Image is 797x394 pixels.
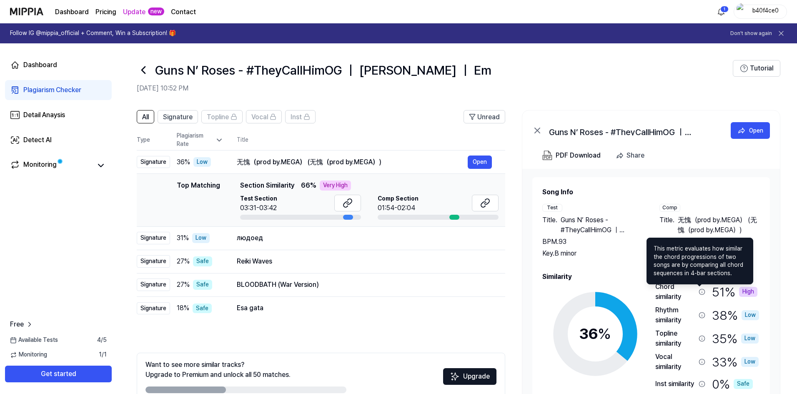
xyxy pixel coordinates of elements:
[730,30,772,37] button: Don't show again
[55,7,89,17] a: Dashboard
[749,126,763,135] div: Open
[741,357,759,367] div: Low
[542,151,552,161] img: PDF Download
[5,55,112,75] a: Dashboard
[541,147,602,164] button: PDF Download
[251,112,268,122] span: Vocal
[542,215,557,235] span: Title .
[137,279,170,291] div: Signature
[739,287,757,297] div: High
[23,110,65,120] div: Detail Anaysis
[5,105,112,125] a: Detail Anaysis
[137,255,170,268] div: Signature
[561,215,643,235] span: Guns N’ Roses - #TheyCallHimOG ｜ [PERSON_NAME] ｜ Em
[123,7,145,17] a: Update
[137,232,170,244] div: Signature
[23,60,57,70] div: Dashboard
[240,203,277,213] div: 03:31-03:42
[10,319,24,329] span: Free
[734,5,787,19] button: profileb40f4ce0
[450,371,460,381] img: Sparkles
[716,7,726,17] img: 알림
[23,160,57,171] div: Monitoring
[137,83,733,93] h2: [DATE] 10:52 PM
[237,157,468,167] div: 无愧（prod by.MEGA） (无愧（prod by.MEGA）)
[240,181,294,191] span: Section Similarity
[749,7,782,16] div: b40f4ce0
[477,112,500,122] span: Unread
[737,3,747,20] img: profile
[137,156,170,168] div: Signature
[240,195,277,203] span: Test Section
[734,379,753,389] div: Safe
[678,215,760,235] span: 无愧（prod by.MEGA） (无愧（prod by.MEGA）)
[542,272,760,282] h2: Similarity
[192,233,210,243] div: Low
[655,329,695,349] div: Topline similarity
[237,130,505,150] th: Title
[177,280,190,290] span: 27 %
[443,368,496,385] button: Upgrade
[193,304,212,314] div: Safe
[598,325,611,343] span: %
[10,29,176,38] h1: Follow IG @mippia_official + Comment, Win a Subscription! 🎁
[171,7,196,17] a: Contact
[142,112,149,122] span: All
[542,237,643,247] div: BPM. 93
[10,160,92,171] a: Monitoring
[237,233,492,243] div: людоед
[378,195,419,203] span: Comp Section
[720,6,729,13] div: 1
[193,280,212,290] div: Safe
[246,110,282,123] button: Vocal
[237,303,492,313] div: Esa gata
[714,5,728,18] button: 알림1
[468,156,492,169] button: Open
[237,280,492,290] div: BLOODBATH (War Version)
[731,122,770,139] button: Open
[549,125,716,136] div: Guns N’ Roses - #TheyCallHimOG ｜ [PERSON_NAME] ｜ Em
[712,329,759,349] div: 35 %
[177,256,190,266] span: 27 %
[542,248,643,258] div: Key. B minor
[97,336,107,344] span: 4 / 5
[712,305,759,325] div: 38 %
[177,303,189,313] span: 18 %
[99,351,107,359] span: 1 / 1
[742,310,759,320] div: Low
[301,181,316,191] span: 66 %
[5,130,112,150] a: Detect AI
[659,215,674,235] span: Title .
[10,319,34,329] a: Free
[741,334,759,344] div: Low
[137,110,154,123] button: All
[464,110,505,123] button: Unread
[612,147,651,164] button: Share
[193,157,211,167] div: Low
[177,132,223,148] div: Plagiarism Rate
[655,305,695,325] div: Rhythm similarity
[5,366,112,382] button: Get started
[556,150,601,161] div: PDF Download
[10,351,47,359] span: Monitoring
[733,60,780,77] button: Tutorial
[207,112,229,122] span: Topline
[5,80,112,100] a: Plagiarism Checker
[177,157,190,167] span: 36 %
[285,110,316,123] button: Inst
[163,112,193,122] span: Signature
[655,282,695,302] div: Chord similarity
[158,110,198,123] button: Signature
[542,187,760,197] h2: Song Info
[659,237,760,247] div: BPM. 95
[712,375,753,393] div: 0 %
[177,181,220,220] div: Top Matching
[137,130,170,151] th: Type
[627,150,644,161] div: Share
[542,204,562,212] div: Test
[177,233,189,243] span: 31 %
[23,135,52,145] div: Detect AI
[378,203,419,213] div: 01:54-02:04
[145,360,291,380] div: Want to see more similar tracks? Upgrade to Premium and unlock all 50 matches.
